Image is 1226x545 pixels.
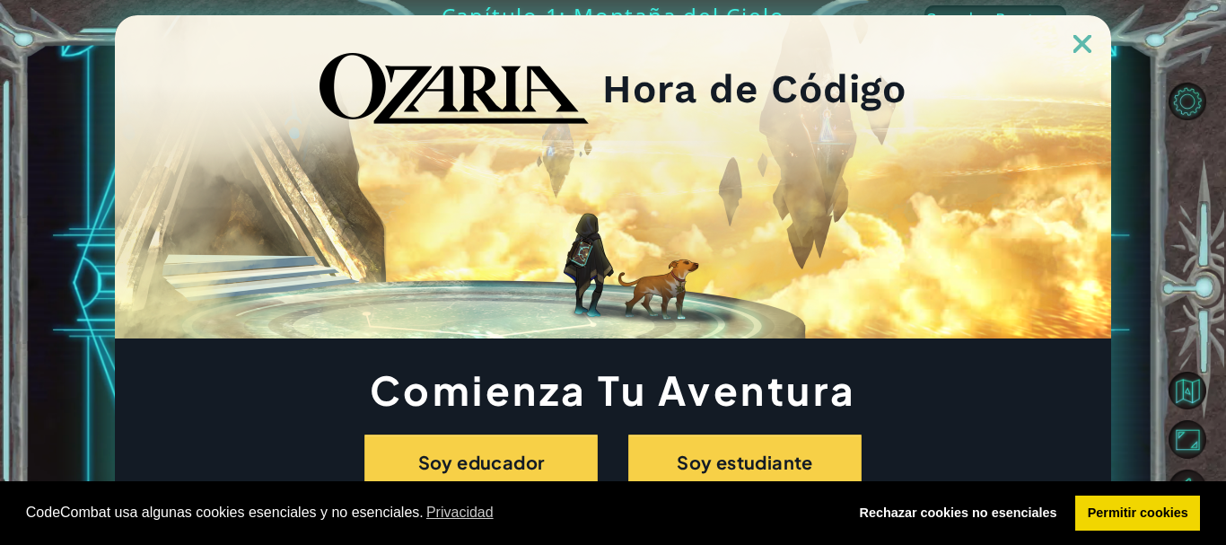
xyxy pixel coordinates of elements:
[847,496,1069,532] a: deny cookies
[115,372,1111,408] h1: Comienza Tu Aventura
[26,499,833,526] span: CodeCombat usa algunas cookies esenciales y no esenciales.
[424,499,496,526] a: learn more about cookies
[364,435,598,490] button: Soy educador
[1073,35,1091,53] img: ExitButton_Dusk.png
[1075,496,1200,532] a: allow cookies
[628,435,862,490] button: Soy estudiante
[602,72,906,106] h2: Hora de Código
[320,53,589,125] img: blackOzariaWordmark.png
